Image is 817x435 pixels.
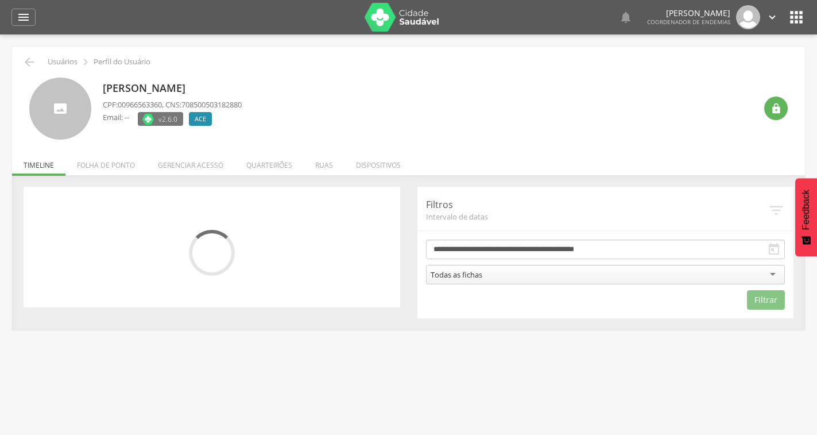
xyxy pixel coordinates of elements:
[48,57,78,67] p: Usuários
[146,149,235,176] li: Gerenciar acesso
[787,8,806,26] i: 
[747,290,785,310] button: Filtrar
[647,18,730,26] span: Coordenador de Endemias
[103,81,242,96] p: [PERSON_NAME]
[344,149,412,176] li: Dispositivos
[770,103,782,114] i: 
[94,57,150,67] p: Perfil do Usuário
[79,56,92,68] i: 
[431,270,482,280] div: Todas as fichas
[235,149,304,176] li: Quarteirões
[103,112,129,123] p: Email: --
[426,211,768,222] span: Intervalo de datas
[767,242,781,256] i: 
[766,11,779,24] i: 
[17,10,30,24] i: 
[795,178,817,256] button: Feedback - Mostrar pesquisa
[768,202,785,219] i: 
[801,190,811,230] span: Feedback
[22,55,36,69] i: Voltar
[181,99,242,110] span: 708500503182880
[426,198,768,211] p: Filtros
[65,149,146,176] li: Folha de ponto
[158,113,177,125] span: v2.6.0
[304,149,344,176] li: Ruas
[11,9,36,26] a: 
[647,9,730,17] p: [PERSON_NAME]
[619,10,633,24] i: 
[764,97,788,120] div: Resetar senha
[619,5,633,29] a: 
[103,99,242,110] p: CPF: , CNS:
[138,112,183,126] label: Versão do aplicativo
[118,99,162,110] span: 00966563360
[766,5,779,29] a: 
[195,114,206,124] span: ACE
